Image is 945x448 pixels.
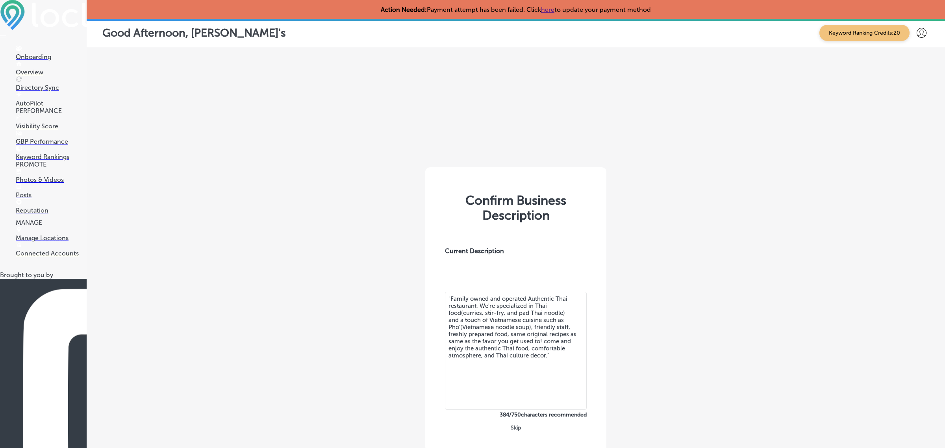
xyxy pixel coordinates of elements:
[16,168,87,183] a: Photos & Videos
[16,146,87,161] a: Keyword Rankings
[16,161,87,168] p: PROMOTE
[16,92,87,107] a: AutoPilot
[16,207,87,214] p: Reputation
[16,227,87,242] a: Manage Locations
[16,53,87,61] p: Onboarding
[16,191,87,199] p: Posts
[16,184,87,199] a: Posts
[508,424,523,431] button: Skip
[16,234,87,242] p: Manage Locations
[541,6,554,13] a: here
[381,6,427,13] strong: Action Needed:
[16,219,87,226] p: MANAGE
[16,100,87,107] p: AutoPilot
[819,25,910,41] span: Keyword Ranking Credits: 20
[102,26,286,39] p: Good Afternoon, [PERSON_NAME]'s
[16,84,87,91] p: Directory Sync
[437,193,595,223] div: Confirm Business Description
[16,115,87,130] a: Visibility Score
[16,138,87,145] p: GBP Performance
[445,247,504,292] label: Current Description
[16,76,87,91] a: Directory Sync
[16,199,87,214] a: Reputation
[16,122,87,130] p: Visibility Score
[16,242,87,257] a: Connected Accounts
[16,130,87,145] a: GBP Performance
[16,176,87,183] p: Photos & Videos
[16,153,87,161] p: Keyword Rankings
[16,107,87,115] p: PERFORMANCE
[16,61,87,76] a: Overview
[445,292,587,410] textarea: "Family owned and operated Authentic Thai restaurant, We're specialized in Thai food(curries, sti...
[16,68,87,76] p: Overview
[16,46,87,61] a: Onboarding
[381,6,651,13] p: Payment attempt has been failed. Click to update your payment method
[445,411,587,418] label: 384 / 750 characters recommended
[16,250,87,257] p: Connected Accounts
